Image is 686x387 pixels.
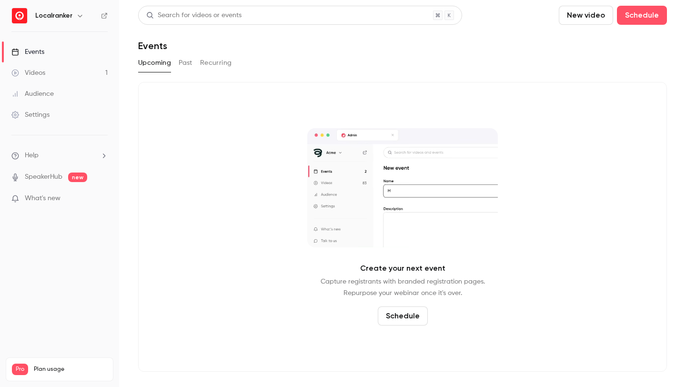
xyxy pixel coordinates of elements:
a: SpeakerHub [25,172,62,182]
div: Events [11,47,44,57]
p: Create your next event [360,263,445,274]
span: Help [25,151,39,161]
button: Recurring [200,55,232,71]
button: Schedule [378,306,428,326]
button: New video [559,6,613,25]
div: Search for videos or events [146,10,242,20]
span: Plan usage [34,366,107,373]
li: help-dropdown-opener [11,151,108,161]
h6: Localranker [35,11,72,20]
div: Settings [11,110,50,120]
img: Localranker [12,8,27,23]
button: Upcoming [138,55,171,71]
button: Schedule [617,6,667,25]
span: Pro [12,364,28,375]
h1: Events [138,40,167,51]
div: Audience [11,89,54,99]
span: What's new [25,193,61,204]
button: Past [179,55,192,71]
p: Capture registrants with branded registration pages. Repurpose your webinar once it's over. [321,276,485,299]
div: Videos [11,68,45,78]
span: new [68,173,87,182]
